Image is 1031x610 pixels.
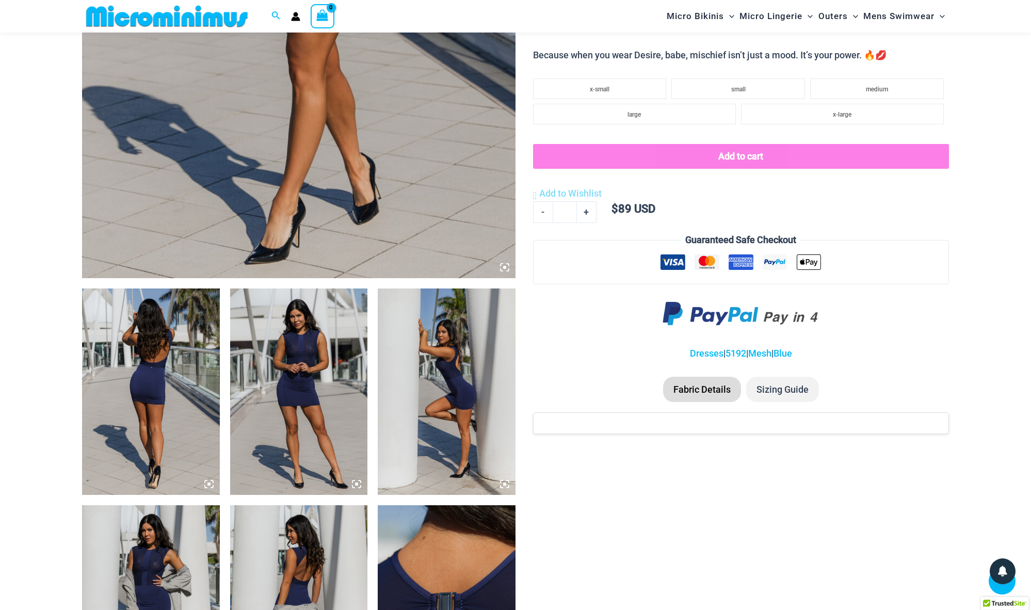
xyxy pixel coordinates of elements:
[818,3,848,29] span: Outers
[627,111,641,118] span: large
[539,188,602,199] span: Add to Wishlist
[611,202,655,215] bdi: 89 USD
[577,201,597,223] a: +
[681,232,800,248] legend: Guaranteed Safe Checkout
[230,288,368,495] img: Desire Me Navy 5192 Dress
[671,78,805,99] li: small
[816,3,861,29] a: OutersMenu ToggleMenu Toggle
[810,78,944,99] li: medium
[802,3,813,29] span: Menu Toggle
[533,78,667,99] li: x-small
[291,12,300,21] a: Account icon link
[724,3,734,29] span: Menu Toggle
[311,4,334,28] a: View Shopping Cart, empty
[863,3,935,29] span: Mens Swimwear
[848,3,858,29] span: Menu Toggle
[533,104,736,124] li: large
[82,288,220,495] img: Desire Me Navy 5192 Dress
[935,3,945,29] span: Menu Toggle
[378,288,515,495] img: Desire Me Navy 5192 Dress
[663,2,949,31] nav: Site Navigation
[726,348,746,359] a: 5192
[611,202,618,215] span: $
[533,186,602,201] a: Add to Wishlist
[533,201,553,223] a: -
[774,348,792,359] a: Blue
[271,10,281,23] a: Search icon link
[533,144,949,169] button: Add to cart
[739,3,802,29] span: Micro Lingerie
[861,3,947,29] a: Mens SwimwearMenu ToggleMenu Toggle
[737,3,815,29] a: Micro LingerieMenu ToggleMenu Toggle
[664,3,737,29] a: Micro BikinisMenu ToggleMenu Toggle
[833,111,851,118] span: x-large
[731,86,746,93] span: small
[866,86,888,93] span: medium
[553,201,577,223] input: Product quantity
[663,377,741,403] li: Fabric Details
[533,346,949,361] p: | | |
[667,3,724,29] span: Micro Bikinis
[746,377,819,403] li: Sizing Guide
[748,348,771,359] a: Mesh
[741,104,944,124] li: x-large
[690,348,723,359] a: Dresses
[590,86,609,93] span: x-small
[82,5,252,28] img: MM SHOP LOGO FLAT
